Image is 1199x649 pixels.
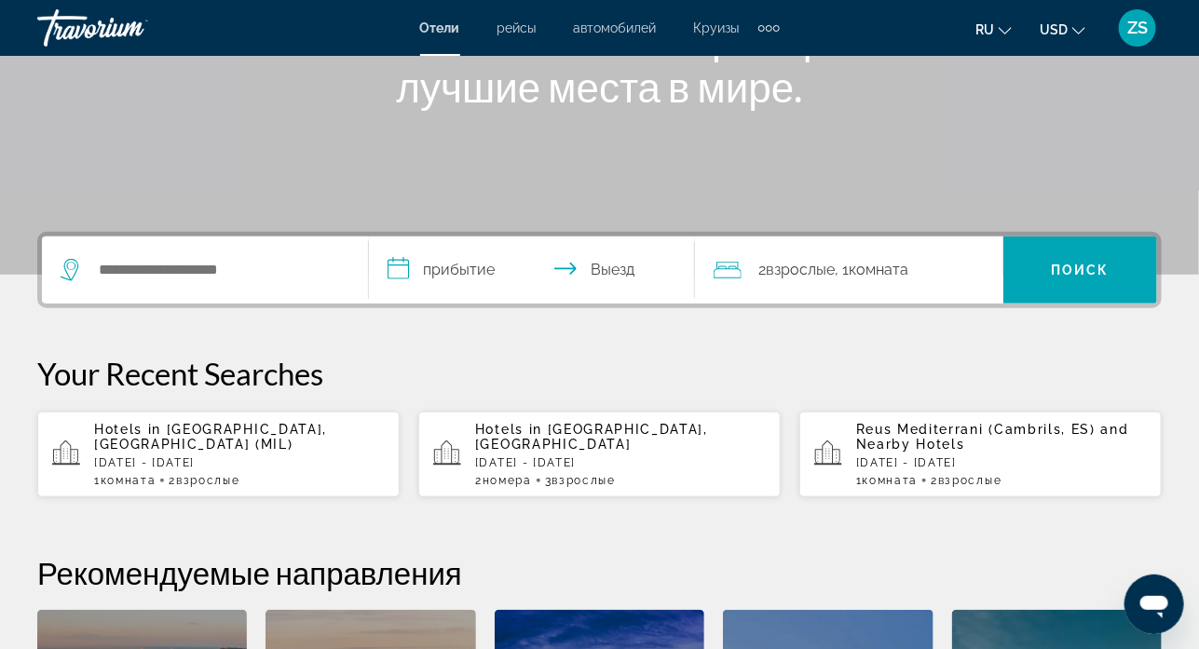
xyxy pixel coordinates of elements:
a: Travorium [37,4,224,52]
span: номера [483,474,532,487]
button: Hotels in [GEOGRAPHIC_DATA], [GEOGRAPHIC_DATA][DATE] - [DATE]2номера3Взрослые [418,411,781,498]
span: 1 [94,474,156,487]
span: Взрослые [176,474,239,487]
button: Change language [975,16,1012,43]
button: Search [1003,237,1157,304]
button: Change currency [1040,16,1085,43]
p: [DATE] - [DATE] [475,456,766,469]
a: рейсы [497,20,537,35]
a: Круизы [694,20,740,35]
iframe: Кнопка запуска окна обмена сообщениями [1124,575,1184,634]
span: [GEOGRAPHIC_DATA], [GEOGRAPHIC_DATA] (MIL) [94,422,327,452]
span: Поиск [1051,263,1110,277]
span: Комната [849,261,908,278]
span: Взрослые [766,261,835,278]
button: Travelers: 2 adults, 0 children [695,237,1003,304]
h2: Рекомендуемые направления [37,554,1162,591]
span: Взрослые [552,474,615,487]
span: USD [1040,22,1068,37]
button: Extra navigation items [758,13,780,43]
span: 2 [169,474,239,487]
span: Hotels in [94,422,161,437]
button: Select check in and out date [369,237,696,304]
div: Search widget [42,237,1157,304]
span: 2 [475,474,532,487]
span: Комната [863,474,919,487]
span: Hotels in [475,422,542,437]
p: [DATE] - [DATE] [94,456,385,469]
button: User Menu [1113,8,1162,47]
span: [GEOGRAPHIC_DATA], [GEOGRAPHIC_DATA] [475,422,708,452]
span: ZS [1127,19,1148,37]
a: Отели [420,20,460,35]
span: Reus Mediterrani (Cambrils, ES) [856,422,1096,437]
a: автомобилей [574,20,657,35]
span: and Nearby Hotels [856,422,1129,452]
span: 1 [856,474,918,487]
span: Комната [101,474,157,487]
span: 2 [758,257,835,283]
input: Search hotel destination [97,256,340,284]
span: , 1 [835,257,908,283]
h1: Помочь вам найти и забронировать лучшие места в мире. [251,14,949,111]
span: ru [975,22,994,37]
p: [DATE] - [DATE] [856,456,1147,469]
span: 2 [931,474,1001,487]
button: Hotels in [GEOGRAPHIC_DATA], [GEOGRAPHIC_DATA] (MIL)[DATE] - [DATE]1Комната2Взрослые [37,411,400,498]
span: 3 [545,474,616,487]
span: Взрослые [938,474,1001,487]
p: Your Recent Searches [37,355,1162,392]
button: Reus Mediterrani (Cambrils, ES) and Nearby Hotels[DATE] - [DATE]1Комната2Взрослые [799,411,1162,498]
